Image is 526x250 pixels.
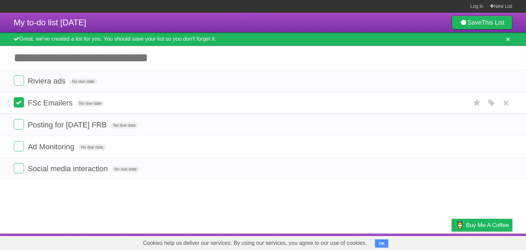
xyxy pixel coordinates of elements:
span: Riviera ads [28,77,67,85]
a: Developers [383,235,411,248]
label: Done [14,141,24,151]
span: No due date [112,166,139,172]
span: Buy me a coffee [466,219,509,231]
label: Done [14,119,24,129]
a: Buy me a coffee [452,219,512,232]
a: Terms [419,235,435,248]
label: Star task [471,97,484,109]
span: Posting for [DATE] FRB [28,121,109,129]
a: SaveThis List [452,16,512,29]
a: Suggest a feature [469,235,512,248]
span: My to-do list [DATE] [14,18,86,27]
span: FSc Emailers [28,99,74,107]
a: Privacy [443,235,461,248]
span: Cookies help us deliver our services. By using our services, you agree to our use of cookies. [136,236,374,250]
b: This List [481,19,504,26]
label: Done [14,97,24,108]
span: No due date [78,144,106,150]
span: No due date [69,78,97,85]
a: About [361,235,375,248]
label: Done [14,75,24,86]
label: Done [14,163,24,173]
span: Ad Monitoring [28,142,76,151]
button: OK [375,239,388,248]
img: Buy me a coffee [455,219,464,231]
span: No due date [76,100,104,107]
span: Social media interaction [28,164,110,173]
span: No due date [111,122,138,128]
